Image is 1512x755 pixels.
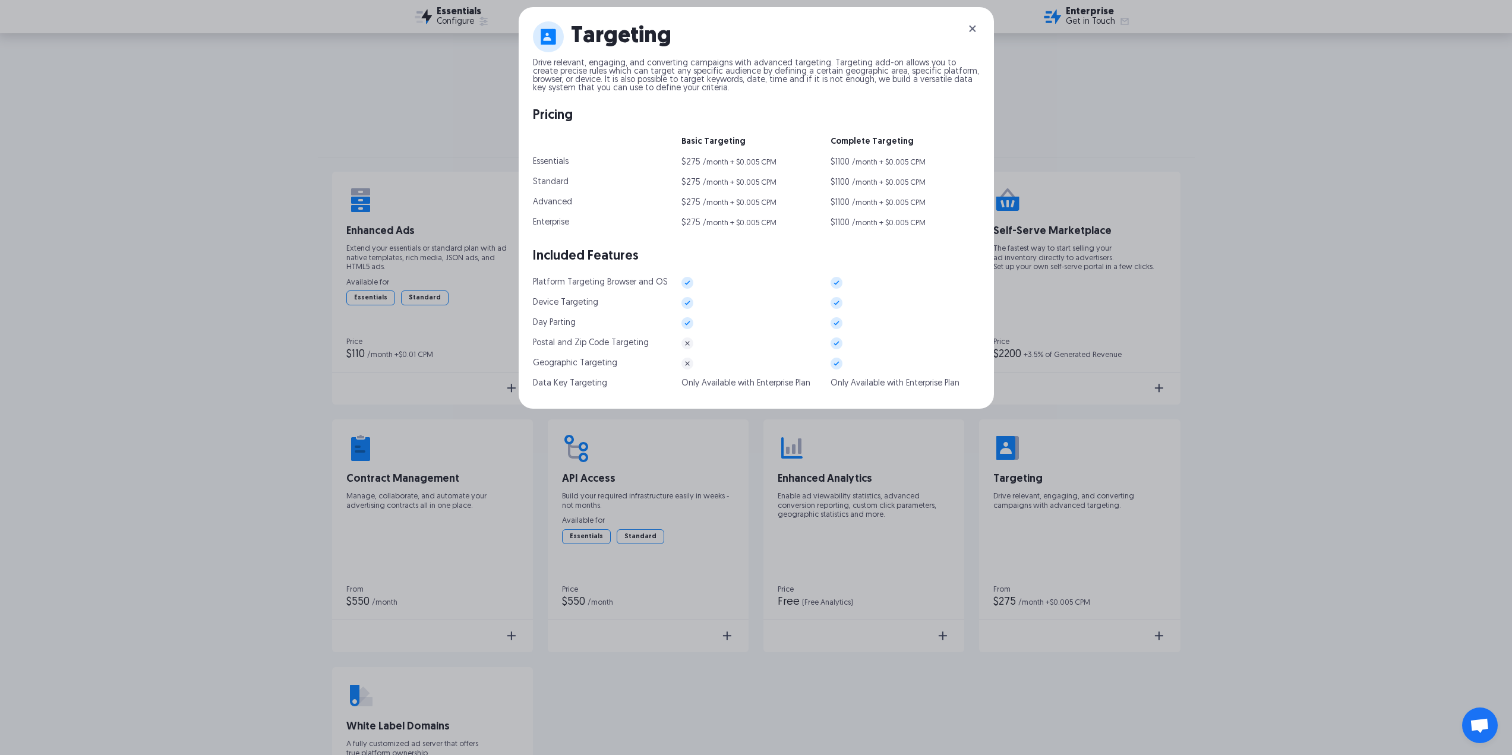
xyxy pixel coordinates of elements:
[703,159,776,166] div: /month + $0.005 CPM
[533,359,617,368] div: Geographic Targeting
[852,219,926,227] div: /month + $0.005 CPM
[681,138,831,146] div: Basic Targeting
[831,179,850,187] div: $1100
[681,380,810,388] div: Only Available with Enterprise Plan
[533,178,569,187] div: Standard
[533,107,980,125] div: Pricing
[852,179,926,187] div: /month + $0.005 CPM
[533,380,607,388] div: Data Key Targeting
[533,339,649,348] div: Postal and Zip Code Targeting
[533,279,668,287] div: Platform Targeting Browser and OS
[703,179,776,187] div: /month + $0.005 CPM
[852,159,926,166] div: /month + $0.005 CPM
[533,248,980,266] div: Included Features
[831,159,850,167] div: $1100
[831,138,980,146] div: Complete Targeting
[681,179,700,187] div: $275
[703,199,776,207] div: /month + $0.005 CPM
[681,199,700,207] div: $275
[533,319,576,327] div: Day Parting
[533,158,569,166] div: Essentials
[831,199,850,207] div: $1100
[831,380,959,388] div: Only Available with Enterprise Plan
[852,199,926,207] div: /month + $0.005 CPM
[571,26,671,48] h1: Targeting
[533,198,572,207] div: Advanced
[681,219,700,228] div: $275
[831,219,850,228] div: $1100
[703,219,776,227] div: /month + $0.005 CPM
[1462,707,1498,743] div: Open chat
[533,59,980,93] p: Drive relevant, engaging, and converting campaigns with advanced targeting. Targeting add-on allo...
[681,159,700,167] div: $275
[533,299,598,307] div: Device Targeting
[533,219,569,227] div: Enterprise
